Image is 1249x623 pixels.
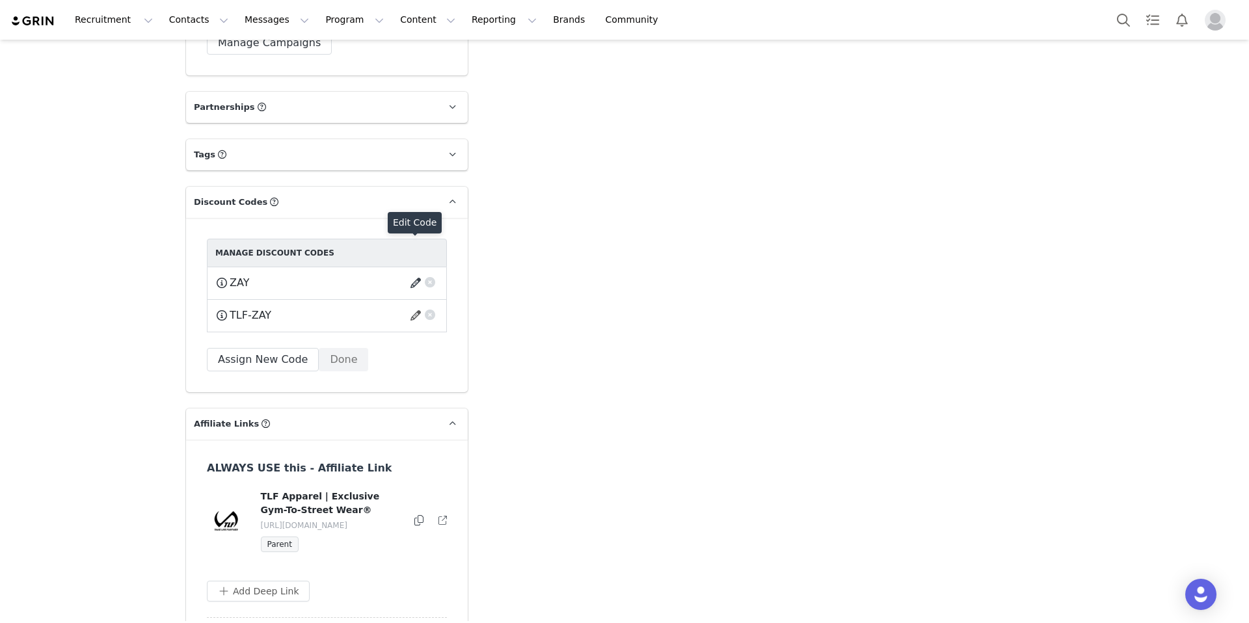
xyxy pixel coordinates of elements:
[1205,10,1226,31] img: placeholder-profile.jpg
[207,31,332,55] button: Manage Campaigns
[261,537,299,552] span: Parent
[545,5,597,34] a: Brands
[261,490,401,517] h4: TLF Apparel | Exclusive Gym-To-Street Wear®
[207,581,310,602] button: Add Deep Link
[1168,5,1196,34] button: Notifications
[207,348,319,371] button: Assign New Code
[317,5,392,34] button: Program
[215,247,438,259] div: Manage Discount Codes
[230,308,271,323] span: TLF-ZAY
[207,510,246,531] img: TLF-Logo-Take-Life-Further-Gym-To-Street-Wear_1f86d36f-c6cf-4ca2-be26-8b3dbaece95c.png
[392,5,463,34] button: Content
[1109,5,1138,34] button: Search
[464,5,544,34] button: Reporting
[388,212,442,233] div: Edit Code
[1185,579,1216,610] div: Open Intercom Messenger
[237,5,317,34] button: Messages
[261,520,401,531] p: [URL][DOMAIN_NAME]
[319,348,368,371] button: Done
[1197,10,1239,31] button: Profile
[598,5,672,34] a: Community
[194,196,267,209] span: Discount Codes
[194,101,255,114] span: Partnerships
[67,5,161,34] button: Recruitment
[194,148,215,161] span: Tags
[207,460,417,476] h3: ALWAYS USE this - Affiliate Link
[230,275,249,291] span: ZAY
[161,5,236,34] button: Contacts
[1138,5,1167,34] a: Tasks
[10,15,56,27] img: grin logo
[194,418,259,431] span: Affiliate Links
